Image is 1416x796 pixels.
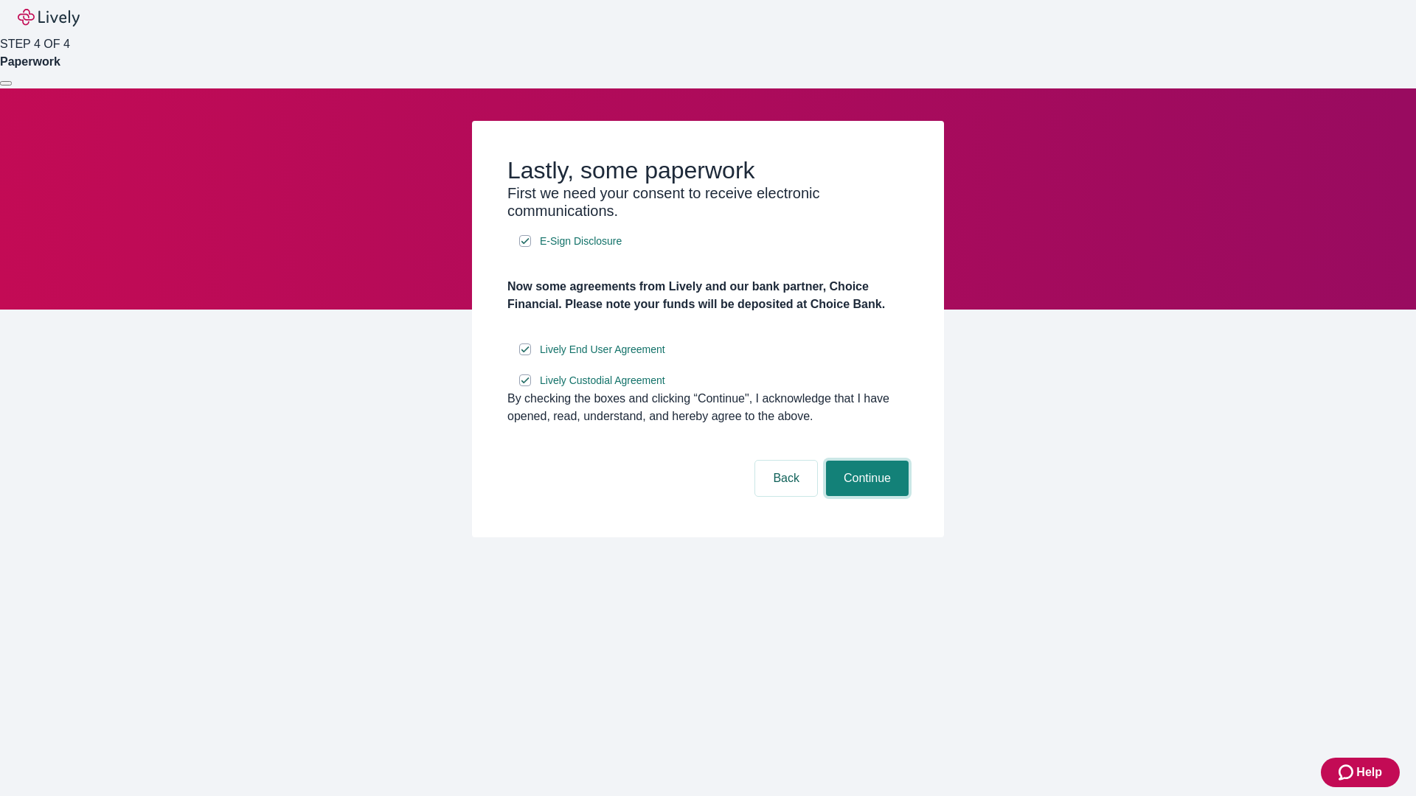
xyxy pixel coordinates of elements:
img: Lively [18,9,80,27]
span: Help [1356,764,1382,781]
button: Back [755,461,817,496]
svg: Zendesk support icon [1339,764,1356,781]
h3: First we need your consent to receive electronic communications. [507,184,909,220]
button: Zendesk support iconHelp [1321,758,1400,787]
h4: Now some agreements from Lively and our bank partner, Choice Financial. Please note your funds wi... [507,278,909,313]
div: By checking the boxes and clicking “Continue", I acknowledge that I have opened, read, understand... [507,390,909,425]
span: E-Sign Disclosure [540,234,622,249]
a: e-sign disclosure document [537,341,668,359]
h2: Lastly, some paperwork [507,156,909,184]
a: e-sign disclosure document [537,371,668,390]
span: Lively Custodial Agreement [540,373,665,388]
a: e-sign disclosure document [537,232,625,251]
button: Continue [826,461,909,496]
span: Lively End User Agreement [540,342,665,357]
